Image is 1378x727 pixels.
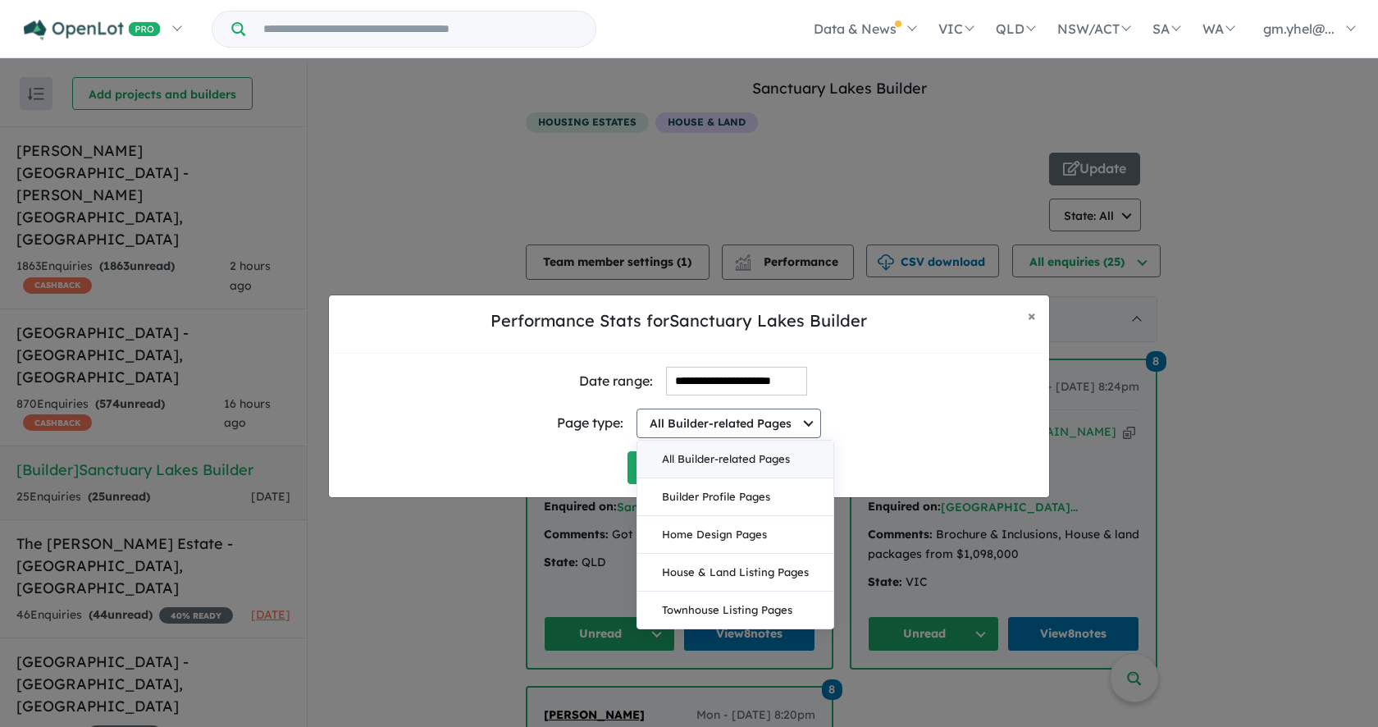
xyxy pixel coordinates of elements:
span: gm.yhel@... [1263,21,1335,37]
button: All Builder-related Pages [637,409,821,438]
div: Page type: [557,412,623,434]
h5: Performance Stats for Sanctuary Lakes Builder [342,309,1015,333]
button: Townhouse Listing Pages [637,592,833,629]
button: All Builder-related Pages [637,441,833,478]
span: × [1028,306,1036,325]
button: Load stats [627,451,751,484]
img: Openlot PRO Logo White [24,20,161,40]
input: Try estate name, suburb, builder or developer [249,11,592,47]
button: House & Land Listing Pages [637,554,833,592]
div: Date range: [579,370,653,392]
button: Home Design Pages [637,516,833,554]
button: Builder Profile Pages [637,478,833,516]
